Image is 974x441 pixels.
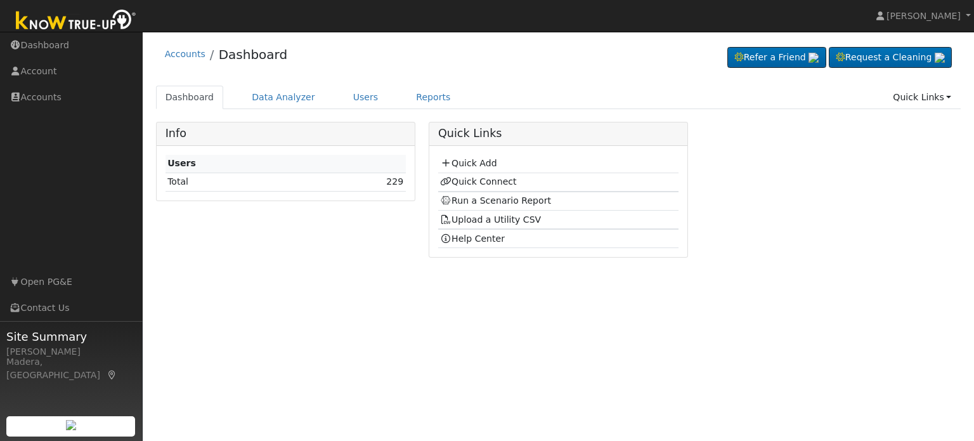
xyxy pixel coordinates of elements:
img: retrieve [808,53,819,63]
span: [PERSON_NAME] [886,11,961,21]
a: Dashboard [156,86,224,109]
a: Reports [406,86,460,109]
strong: Users [167,158,196,168]
a: Request a Cleaning [829,47,952,69]
a: Data Analyzer [242,86,325,109]
h5: Info [166,127,406,140]
h5: Quick Links [438,127,679,140]
img: retrieve [66,420,76,430]
a: Dashboard [219,47,288,62]
a: 229 [386,176,403,187]
a: Quick Links [883,86,961,109]
a: Run a Scenario Report [440,195,551,206]
span: Site Summary [6,328,136,345]
div: [PERSON_NAME] [6,345,136,359]
a: Quick Connect [440,176,516,187]
a: Quick Add [440,158,497,168]
a: Refer a Friend [727,47,826,69]
a: Map [107,370,118,380]
td: Total [166,173,295,191]
a: Upload a Utility CSV [440,214,541,225]
div: Madera, [GEOGRAPHIC_DATA] [6,355,136,382]
a: Users [344,86,388,109]
img: Know True-Up [10,7,143,36]
a: Accounts [165,49,205,59]
img: retrieve [935,53,945,63]
a: Help Center [440,234,505,244]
